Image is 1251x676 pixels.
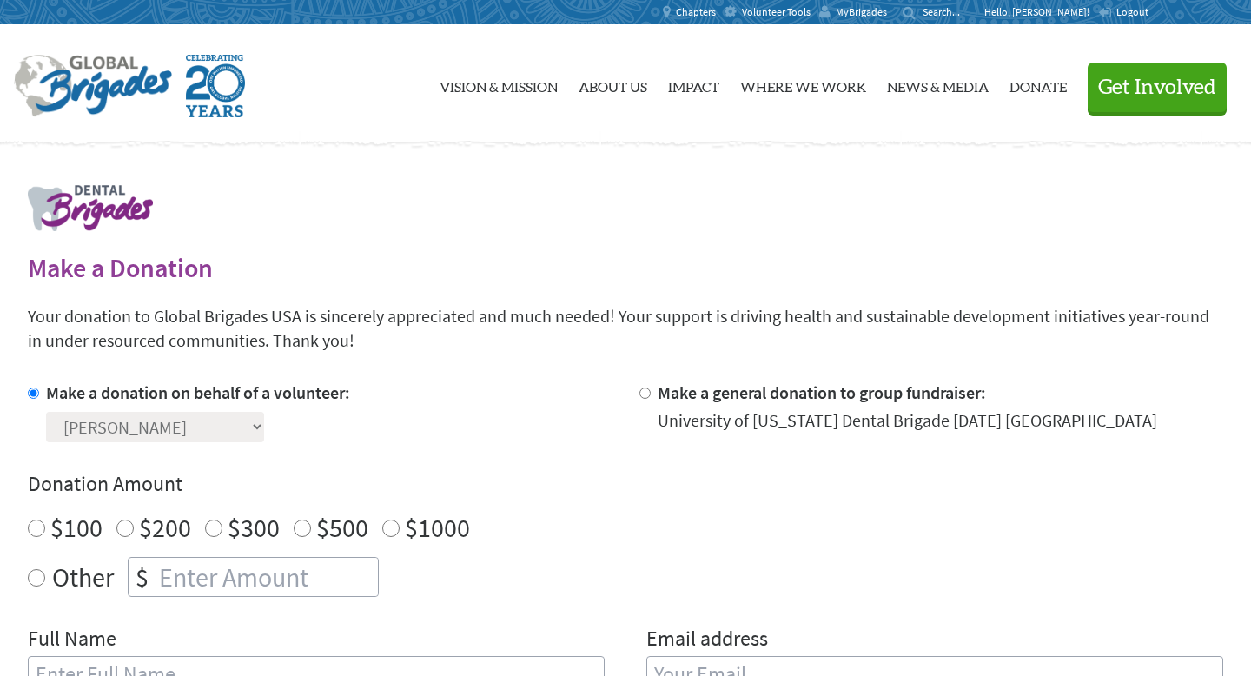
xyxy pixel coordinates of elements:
label: $500 [316,511,368,544]
img: logo-dental.png [28,185,153,231]
h4: Donation Amount [28,470,1223,498]
a: Impact [668,39,719,129]
label: Make a general donation to group fundraiser: [658,381,986,403]
a: News & Media [887,39,989,129]
label: $300 [228,511,280,544]
a: About Us [579,39,647,129]
label: Email address [646,625,768,656]
input: Enter Amount [156,558,378,596]
a: Donate [1009,39,1067,129]
span: MyBrigades [836,5,887,19]
span: Volunteer Tools [742,5,811,19]
span: Get Involved [1098,77,1216,98]
label: Other [52,557,114,597]
button: Get Involved [1088,63,1227,112]
p: Hello, [PERSON_NAME]! [984,5,1098,19]
div: $ [129,558,156,596]
label: $1000 [405,511,470,544]
img: Global Brigades Logo [14,55,172,117]
a: Logout [1098,5,1148,19]
p: Your donation to Global Brigades USA is sincerely appreciated and much needed! Your support is dr... [28,304,1223,353]
input: Search... [923,5,972,18]
img: Global Brigades Celebrating 20 Years [186,55,245,117]
a: Where We Work [740,39,866,129]
span: Logout [1116,5,1148,18]
span: Chapters [676,5,716,19]
label: $200 [139,511,191,544]
h2: Make a Donation [28,252,1223,283]
label: Full Name [28,625,116,656]
a: Vision & Mission [440,39,558,129]
label: Make a donation on behalf of a volunteer: [46,381,350,403]
label: $100 [50,511,103,544]
div: University of [US_STATE] Dental Brigade [DATE] [GEOGRAPHIC_DATA] [658,408,1157,433]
